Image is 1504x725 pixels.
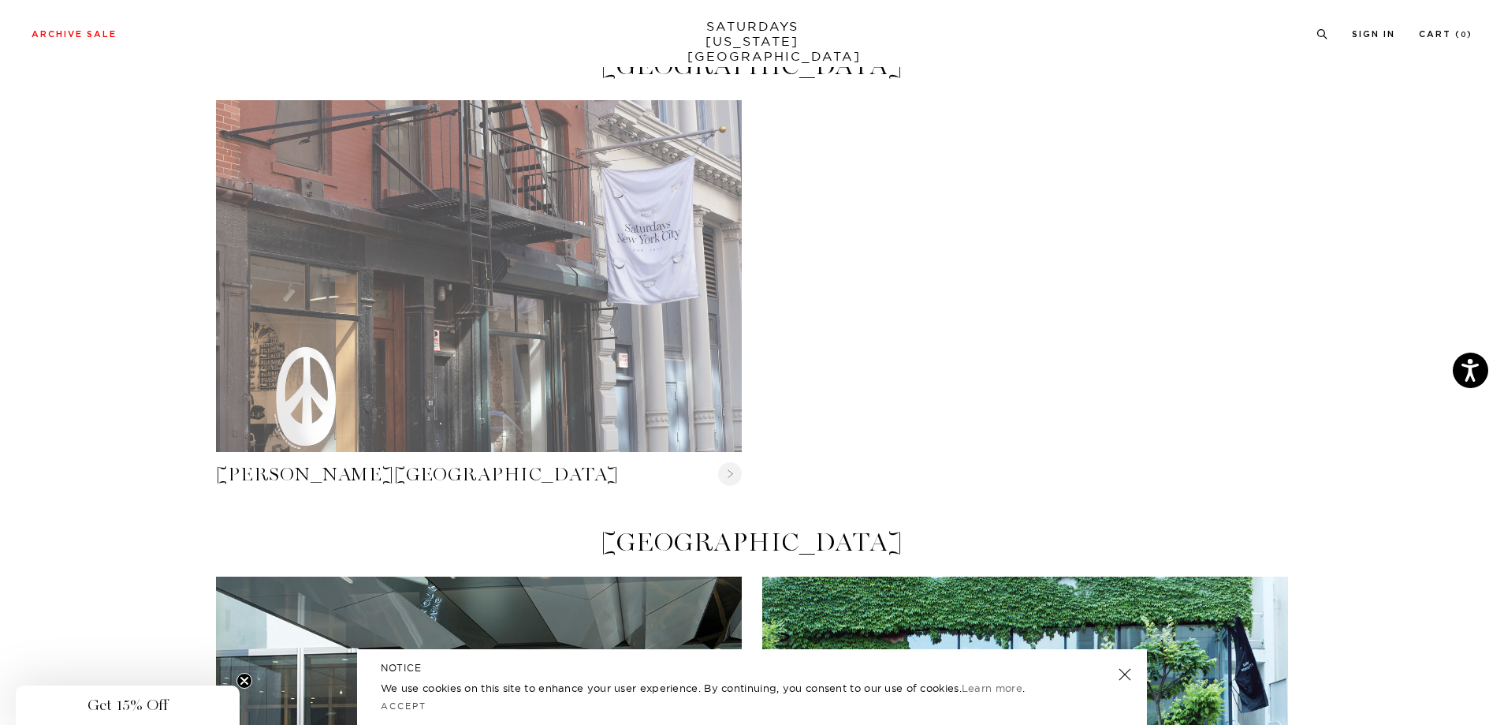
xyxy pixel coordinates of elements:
[687,19,817,64] a: SATURDAYS[US_STATE][GEOGRAPHIC_DATA]
[216,529,1288,555] h4: [GEOGRAPHIC_DATA]
[1352,30,1395,39] a: Sign In
[87,696,168,715] span: Get 15% Off
[236,673,252,689] button: Close teaser
[216,100,742,451] div: Crosby Street
[16,686,240,725] div: Get 15% OffClose teaser
[381,680,1067,696] p: We use cookies on this site to enhance your user experience. By continuing, you consent to our us...
[1461,32,1467,39] small: 0
[216,462,742,488] a: [PERSON_NAME][GEOGRAPHIC_DATA]
[962,682,1022,694] a: Learn more
[381,661,1123,675] h5: NOTICE
[216,53,1288,79] h4: [GEOGRAPHIC_DATA]
[1419,30,1472,39] a: Cart (0)
[381,701,426,712] a: Accept
[32,30,117,39] a: Archive Sale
